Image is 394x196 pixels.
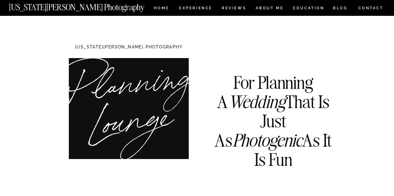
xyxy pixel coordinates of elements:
[208,73,339,144] h3: For Planning A That Is Just As As It Is Fun
[153,6,170,11] a: HOME
[179,6,212,11] a: Experience
[333,6,348,11] a: BLOG
[228,91,285,113] i: Wedding
[232,129,302,151] i: Photogenic
[292,6,325,11] a: EDUCATION
[358,5,384,11] a: CONTACT
[222,6,245,11] a: REVIEWS
[9,3,165,8] a: [US_STATE][PERSON_NAME] Photography
[62,66,200,136] h1: Planning Lounge
[65,45,193,51] h1: [US_STATE][PERSON_NAME] PHOTOGRAPHY
[255,6,284,11] a: ABOUT ME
